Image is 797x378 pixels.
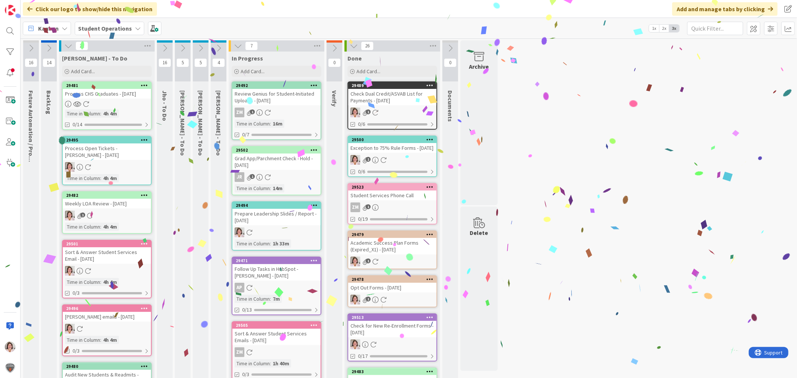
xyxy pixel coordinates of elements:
div: Time in Column [235,120,270,128]
span: 0/3 [72,289,80,297]
div: 29482 [66,193,151,198]
div: Prepare Leadership Slides / Report - [DATE] [232,209,321,225]
span: BackLog [45,90,53,114]
span: : [270,120,271,128]
span: Amanda - To Do [215,90,222,156]
div: Click our logo to show/hide this navigation [23,2,157,16]
span: : [100,174,101,182]
span: Zaida - To Do [179,90,186,156]
span: Future Automation / Process Building [27,90,35,192]
span: 7 [245,41,258,50]
img: EW [350,340,360,349]
div: 4h 4m [101,109,119,118]
img: EW [350,108,360,117]
div: ZM [350,202,360,212]
div: 29480 [63,363,151,370]
span: Verify [331,90,338,106]
div: EW [348,340,436,349]
div: Time in Column [65,336,100,344]
div: 29471Follow Up Tasks in HubSpot - [PERSON_NAME] - [DATE] [232,257,321,281]
div: EW [348,108,436,117]
div: 29505Sort & Answer Student Services Emails - [DATE] [232,322,321,345]
div: 29479 [348,231,436,238]
div: 4h 4m [101,278,119,286]
div: 16m [271,120,284,128]
span: : [100,109,101,118]
div: Time in Column [65,278,100,286]
div: EW [232,227,321,237]
span: 16 [158,58,171,67]
div: Check for New Re-Enrollment Forms - [DATE] [348,321,436,337]
div: 29523 [348,184,436,190]
div: 1h 33m [271,239,291,248]
div: EW [348,257,436,266]
div: 29489 [348,82,436,89]
div: 7m [271,295,282,303]
span: : [270,184,271,192]
span: Kanban [38,24,59,33]
div: Check Dual Credit/ASVAB List for Payments - [DATE] [348,89,436,105]
img: EW [65,324,75,334]
div: 29494 [236,203,321,208]
span: Eric - To Do [197,90,204,156]
img: EW [65,162,75,172]
span: 1 [366,204,371,209]
div: AP [235,283,244,292]
span: 16 [25,58,37,67]
div: Add and manage tabs by clicking [672,2,778,16]
div: Time in Column [65,109,100,118]
div: 29523 [352,185,436,190]
span: 0/14 [72,121,82,128]
img: EW [235,227,244,237]
div: 29489 [352,83,436,88]
div: 29496 [63,305,151,312]
span: Documents [447,90,454,122]
span: 0 [328,58,341,67]
img: avatar [5,363,15,373]
span: : [270,295,271,303]
div: 29502Grad App/Parchment Check - Hold - [DATE] [232,147,321,170]
div: Sort & Answer Student Services Emails - [DATE] [232,329,321,345]
div: 29478Opt Out Forms - [DATE] [348,276,436,292]
span: 1 [366,297,371,301]
div: 29471 [232,257,321,264]
img: EW [350,295,360,304]
span: Support [16,1,34,10]
span: 22 [75,41,88,50]
div: 29483 [348,368,436,375]
div: ZM [232,108,321,117]
span: 0/6 [358,120,365,128]
div: 14m [271,184,284,192]
div: Exception to 75% Rule Forms - [DATE] [348,143,436,153]
div: 29502 [236,148,321,153]
div: EW [63,324,151,334]
div: 29481 [66,83,151,88]
div: 29496[PERSON_NAME] emails - [DATE] [63,305,151,322]
span: 1 [250,109,255,114]
div: AP [232,283,321,292]
div: 29501 [66,241,151,247]
span: Add Card... [241,68,265,75]
div: ZM [348,202,436,212]
div: 29513 [352,315,436,320]
span: Add Card... [356,68,380,75]
div: Time in Column [65,223,100,231]
div: JR [232,172,321,182]
div: Process Open Tickets - [PERSON_NAME] - [DATE] [63,143,151,160]
div: 29479Academic Success Plan Forms (Expired_X1) - [DATE] [348,231,436,254]
span: : [100,278,101,286]
div: 29513 [348,314,436,321]
div: Delete [470,228,488,237]
span: 0/7 [242,131,249,139]
div: 29502 [232,147,321,154]
div: 29500Exception to 75% Rule Forms - [DATE] [348,136,436,153]
span: 0/6 [358,168,365,176]
span: 26 [361,41,374,50]
img: EW [65,266,75,276]
div: 29513Check for New Re-Enrollment Forms - [DATE] [348,314,436,337]
div: 29478 [348,276,436,283]
div: 29481Process CHS Graduates - [DATE] [63,82,151,99]
div: 29489Check Dual Credit/ASVAB List for Payments - [DATE] [348,82,436,105]
div: EW [63,211,151,220]
span: 0/3 [72,347,80,355]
